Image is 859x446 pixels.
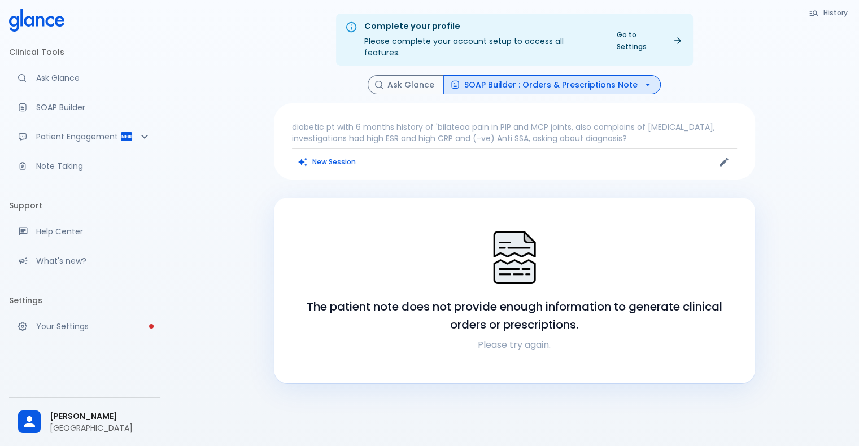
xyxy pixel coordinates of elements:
[50,410,151,422] span: [PERSON_NAME]
[9,248,160,273] div: Recent updates and feature releases
[9,95,160,120] a: Docugen: Compose a clinical documentation in seconds
[287,338,742,352] p: Please try again.
[36,160,151,172] p: Note Taking
[36,255,151,266] p: What's new?
[9,287,160,314] li: Settings
[9,38,160,65] li: Clinical Tools
[9,314,160,339] a: Please complete account setup
[486,229,543,286] img: Search Not Found
[36,226,151,237] p: Help Center
[9,124,160,149] div: Patient Reports & Referrals
[364,20,601,33] div: Complete your profile
[287,298,742,334] h6: The patient note does not provide enough information to generate clinical orders or prescriptions.
[36,321,151,332] p: Your Settings
[9,154,160,178] a: Advanced note-taking
[368,75,444,95] button: Ask Glance
[36,72,151,84] p: Ask Glance
[9,192,160,219] li: Support
[36,131,120,142] p: Patient Engagement
[50,422,151,434] p: [GEOGRAPHIC_DATA]
[9,65,160,90] a: Moramiz: Find ICD10AM codes instantly
[9,219,160,244] a: Get help from our support team
[803,5,854,21] button: History
[443,75,661,95] button: SOAP Builder : Orders & Prescriptions Note
[292,154,363,170] button: Clears all inputs and results.
[292,121,737,144] p: diabetic pt with 6 months history of 'bilateaa pain in PIP and MCP joints, also complains of [MED...
[716,154,732,170] button: Edit
[610,27,688,55] a: Go to Settings
[9,403,160,441] div: [PERSON_NAME][GEOGRAPHIC_DATA]
[364,17,601,63] div: Please complete your account setup to access all features.
[36,102,151,113] p: SOAP Builder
